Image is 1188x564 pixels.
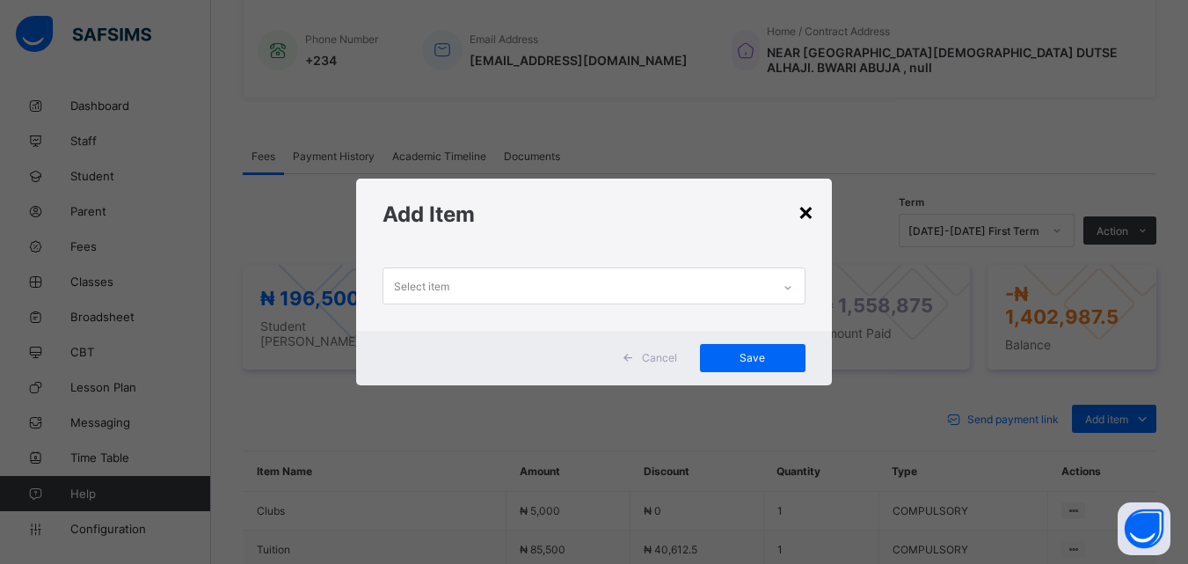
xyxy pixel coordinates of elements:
h1: Add Item [383,201,805,227]
div: Select item [394,269,449,303]
button: Open asap [1118,502,1170,555]
span: Cancel [642,351,677,364]
span: Save [713,351,792,364]
div: × [798,196,814,226]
